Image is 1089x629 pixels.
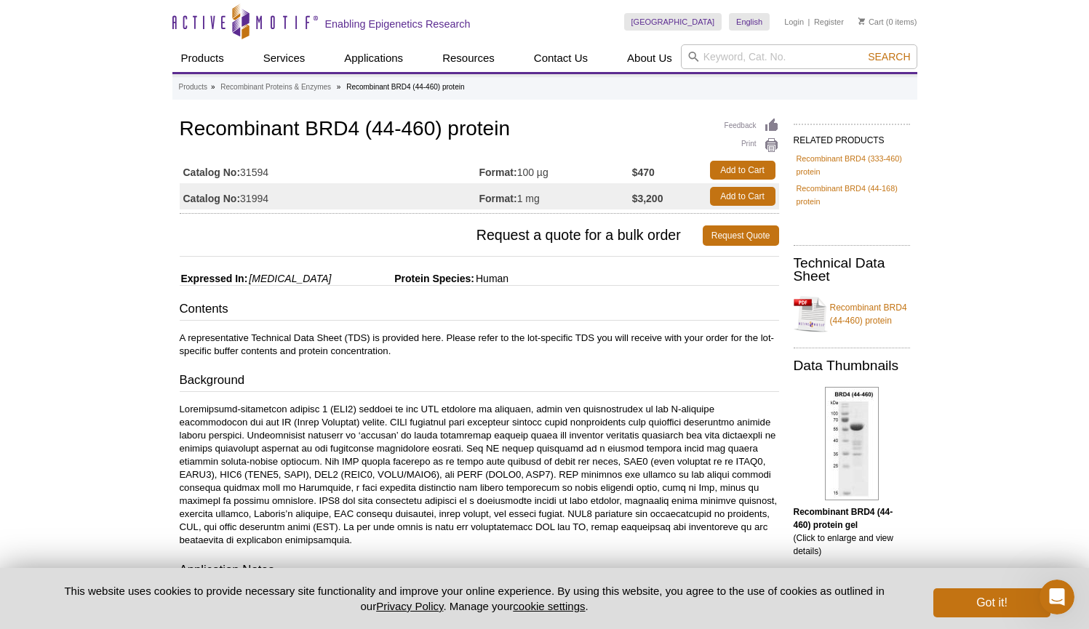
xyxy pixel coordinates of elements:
p: (Click to enlarge and view details) [794,505,910,558]
i: [MEDICAL_DATA] [249,273,331,284]
a: Recombinant Proteins & Enzymes [220,81,331,94]
p: A representative Technical Data Sheet (TDS) is provided here. Please refer to the lot-specific TD... [180,332,779,358]
a: English [729,13,770,31]
strong: Catalog No: [183,166,241,179]
a: Services [255,44,314,72]
h3: Application Notes [180,561,779,582]
strong: Catalog No: [183,192,241,205]
strong: Format: [479,166,517,179]
span: Expressed In: [180,273,248,284]
li: Recombinant BRD4 (44-460) protein [346,83,464,91]
img: Recombinant BRD4 (44-460) protein gel [825,387,879,500]
h2: RELATED PRODUCTS [794,124,910,150]
a: Contact Us [525,44,597,72]
a: Cart [858,17,884,27]
a: Recombinant BRD4 (333-460) protein [797,152,907,178]
a: Add to Cart [710,187,775,206]
li: | [808,13,810,31]
a: Print [725,137,779,153]
span: Protein Species: [334,273,474,284]
a: [GEOGRAPHIC_DATA] [624,13,722,31]
h2: Enabling Epigenetics Research [325,17,471,31]
a: Applications [335,44,412,72]
a: Recombinant BRD4 (44-168) protein [797,182,907,208]
p: This website uses cookies to provide necessary site functionality and improve your online experie... [39,583,910,614]
input: Keyword, Cat. No. [681,44,917,69]
a: About Us [618,44,681,72]
li: » [211,83,215,91]
td: 31594 [180,157,479,183]
strong: $470 [632,166,655,179]
h3: Contents [180,300,779,321]
span: Request a quote for a bulk order [180,225,703,246]
a: Resources [434,44,503,72]
a: Feedback [725,118,779,134]
td: 100 µg [479,157,632,183]
h3: Background [180,372,779,392]
p: Loremipsumd-sitametcon adipisc 1 (ELI2) seddoei te inc UTL etdolore ma aliquaen, admin ven quisno... [180,403,779,547]
a: Privacy Policy [376,600,443,612]
h2: Data Thumbnails [794,359,910,372]
img: Your Cart [858,17,865,25]
h1: Recombinant BRD4 (44-460) protein [180,118,779,143]
span: Search [868,51,910,63]
b: Recombinant BRD4 (44-460) protein gel [794,507,893,530]
td: 1 mg [479,183,632,209]
iframe: Intercom live chat [1040,580,1074,614]
a: Products [172,44,233,72]
td: 31994 [180,183,479,209]
button: Got it! [933,588,1050,617]
strong: $3,200 [632,192,663,205]
a: Login [784,17,804,27]
h2: Technical Data Sheet [794,257,910,283]
li: (0 items) [858,13,917,31]
a: Add to Cart [710,161,775,180]
button: cookie settings [513,600,585,612]
a: Products [179,81,207,94]
span: Human [474,273,508,284]
a: Request Quote [703,225,779,246]
strong: Format: [479,192,517,205]
a: Recombinant BRD4 (44-460) protein [794,292,910,336]
button: Search [863,50,914,63]
li: » [337,83,341,91]
a: Register [814,17,844,27]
